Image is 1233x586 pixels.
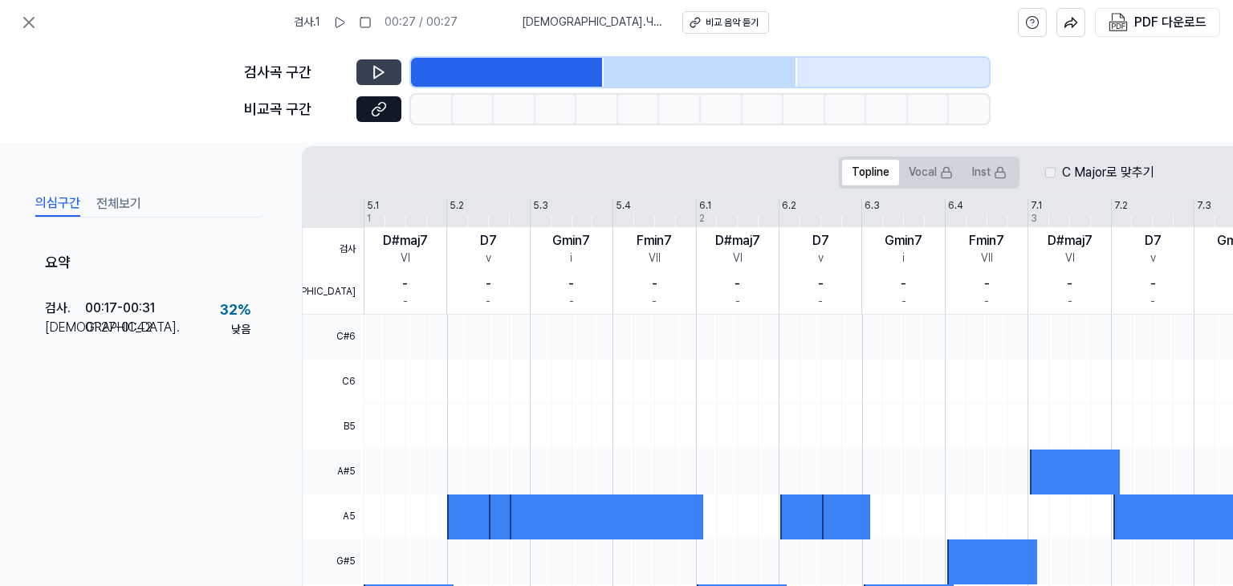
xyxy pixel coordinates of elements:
[948,199,963,213] div: 6.4
[522,14,663,31] span: [DEMOGRAPHIC_DATA] . Чудо - это ты
[902,250,905,267] div: i
[402,275,408,294] div: -
[901,294,906,310] div: -
[1062,163,1154,182] label: C Major로 맞추기
[303,228,364,271] span: 검사
[782,199,796,213] div: 6.2
[303,494,364,539] span: A5
[616,199,631,213] div: 5.4
[735,275,740,294] div: -
[35,191,80,217] button: 의심구간
[842,160,899,185] button: Topline
[401,250,410,267] div: VI
[45,318,85,337] div: [DEMOGRAPHIC_DATA] .
[1150,294,1155,310] div: -
[818,294,823,310] div: -
[1134,12,1207,33] div: PDF 다운로드
[818,275,824,294] div: -
[244,61,347,84] div: 검사곡 구간
[682,11,769,34] button: 비교 음악 듣기
[220,299,250,322] div: 32 %
[1018,8,1047,37] button: help
[649,250,661,267] div: VII
[1150,250,1156,267] div: v
[984,275,990,294] div: -
[706,16,759,30] div: 비교 음악 듣기
[385,14,458,31] div: 00:27 / 00:27
[901,275,906,294] div: -
[303,405,364,450] span: B5
[1025,14,1040,31] svg: help
[1065,250,1075,267] div: VI
[1150,275,1156,294] div: -
[533,199,548,213] div: 5.3
[85,318,153,337] div: 01:27 - 01:42
[568,275,574,294] div: -
[486,250,491,267] div: v
[303,271,364,314] span: [DEMOGRAPHIC_DATA]
[1031,212,1037,226] div: 3
[1068,294,1072,310] div: -
[984,294,989,310] div: -
[1064,15,1078,30] img: share
[244,98,347,121] div: 비교곡 구간
[962,160,1016,185] button: Inst
[699,199,711,213] div: 6.1
[637,231,672,250] div: Fmin7
[231,322,250,338] div: 낮음
[303,315,364,360] span: C#6
[818,250,824,267] div: v
[969,231,1004,250] div: Fmin7
[96,191,141,217] button: 전체보기
[715,231,760,250] div: D#maj7
[1114,199,1128,213] div: 7.2
[367,199,379,213] div: 5.1
[552,231,590,250] div: Gmin7
[569,294,574,310] div: -
[383,231,428,250] div: D#maj7
[1109,13,1128,32] img: PDF Download
[367,212,371,226] div: 1
[1197,199,1211,213] div: 7.3
[733,250,743,267] div: VI
[45,299,85,318] div: 검사 .
[885,231,922,250] div: Gmin7
[486,275,491,294] div: -
[812,231,829,250] div: D7
[1031,199,1042,213] div: 7.1
[570,250,572,267] div: i
[303,450,364,494] span: A#5
[865,199,880,213] div: 6.3
[32,240,263,287] div: 요약
[85,299,155,318] div: 00:17 - 00:31
[1067,275,1072,294] div: -
[1145,231,1162,250] div: D7
[294,14,320,31] span: 검사 . 1
[403,294,408,310] div: -
[699,212,705,226] div: 2
[486,294,490,310] div: -
[1105,9,1210,36] button: PDF 다운로드
[450,199,464,213] div: 5.2
[981,250,993,267] div: VII
[652,294,657,310] div: -
[480,231,497,250] div: D7
[303,360,364,405] span: C6
[735,294,740,310] div: -
[303,539,364,584] span: G#5
[652,275,657,294] div: -
[1048,231,1093,250] div: D#maj7
[899,160,962,185] button: Vocal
